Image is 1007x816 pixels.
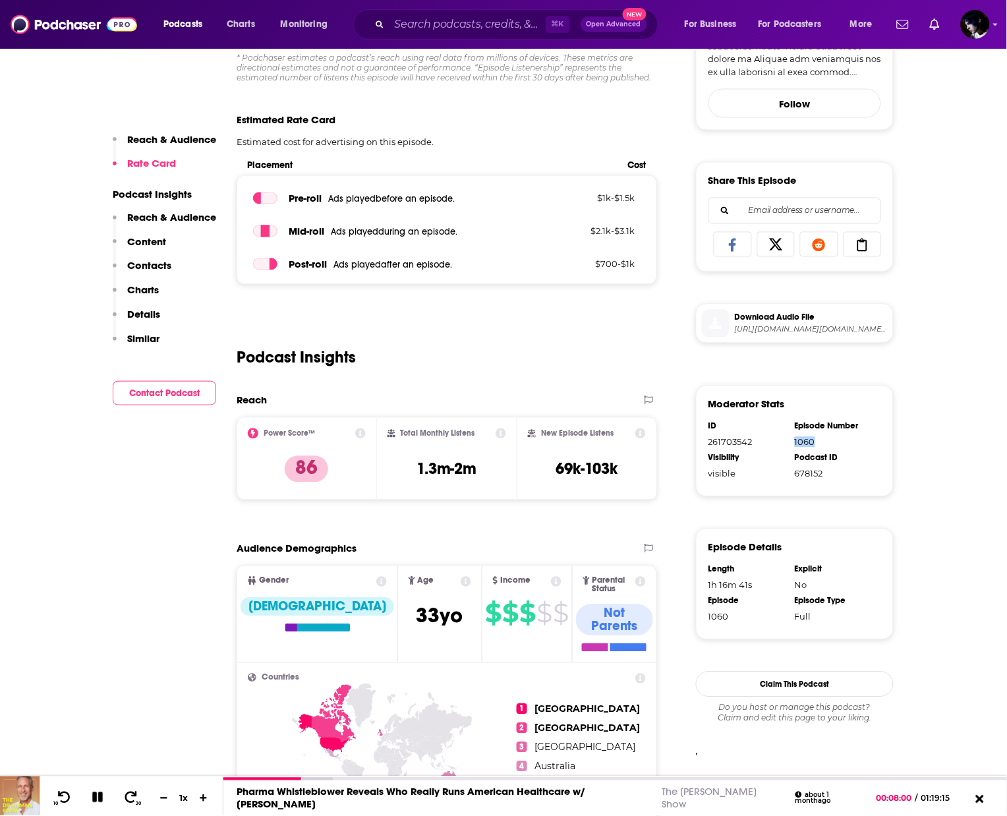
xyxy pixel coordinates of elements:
p: Rate Card [127,157,176,169]
a: Copy Link [844,232,882,257]
a: Download Audio File[URL][DOMAIN_NAME][DOMAIN_NAME][DOMAIN_NAME][DOMAIN_NAME] [702,310,888,337]
span: Logged in as zreese [961,10,990,39]
p: $ 2.1k - $ 3.1k [550,226,635,237]
span: $ [520,603,536,624]
span: 4 [517,761,527,772]
div: Claim and edit this page to your liking. [696,703,894,724]
span: Gender [259,577,289,585]
span: Parental Status [592,577,633,594]
h3: 1.3m-2m [417,459,477,479]
span: Ads played after an episode . [333,260,452,271]
p: 86 [285,456,328,482]
button: Reach & Audience [113,211,216,235]
p: $ 1k - $ 1.5k [550,193,635,204]
span: Australia [535,761,576,772]
button: Claim This Podcast [696,672,894,697]
a: Share on X/Twitter [757,232,795,257]
button: open menu [154,14,219,35]
p: Reach & Audience [127,133,216,146]
input: Email address or username... [720,198,870,223]
span: Open Advanced [587,21,641,28]
span: $ [537,603,552,624]
p: Content [127,235,166,248]
div: 678152 [795,469,873,479]
div: * Podchaser estimates a podcast’s reach using real data from millions of devices. These metrics a... [237,53,657,82]
button: 30 [119,790,144,807]
span: $ [503,603,519,624]
a: Share on Facebook [714,232,752,257]
div: Length [708,564,786,575]
h2: Total Monthly Listens [401,429,475,438]
span: For Podcasters [759,15,822,34]
span: Charts [227,15,255,34]
div: 1060 [708,612,786,622]
button: open menu [676,14,753,35]
span: 00:08:00 [877,794,915,803]
img: Podchaser - Follow, Share and Rate Podcasts [11,12,137,37]
div: about 1 month ago [795,792,865,805]
span: Do you host or manage this podcast? [696,703,894,713]
span: 30 [136,801,142,807]
a: Pharma Whistleblower Reveals Who Really Runs American Healthcare w/ [PERSON_NAME] [237,786,585,811]
div: Visibility [708,453,786,463]
span: [GEOGRAPHIC_DATA] [535,742,636,753]
span: 10 [53,801,58,807]
div: Search followers [708,198,881,224]
button: Rate Card [113,157,176,181]
span: Post -roll [289,258,327,271]
span: Placement [247,160,617,171]
span: More [850,15,873,34]
span: Age [418,577,434,585]
a: Charts [218,14,263,35]
input: Search podcasts, credits, & more... [389,14,546,35]
div: Not Parents [576,604,653,636]
p: Details [127,308,160,320]
div: Podcast ID [795,453,873,463]
h2: Podcast Insights [237,348,356,368]
button: Contact Podcast [113,381,216,405]
div: Search podcasts, credits, & more... [366,9,671,40]
button: Similar [113,332,159,357]
p: Contacts [127,259,171,272]
div: [DEMOGRAPHIC_DATA] [241,598,394,616]
button: open menu [841,14,889,35]
span: Monitoring [281,15,328,34]
span: 2 [517,723,527,734]
span: Ads played during an episode . [331,227,457,238]
div: visible [708,469,786,479]
div: Episode Type [795,596,873,606]
span: Ads played before an episode . [328,194,455,205]
button: open menu [750,14,841,35]
span: Download Audio File [735,312,888,324]
h3: Share This Episode [708,175,797,187]
h2: New Episode Listens [541,429,614,438]
button: Contacts [113,259,171,283]
span: Mid -roll [289,225,324,238]
p: Similar [127,332,159,345]
div: Episode Number [795,421,873,432]
span: Countries [262,674,299,682]
p: Estimated cost for advertising on this episode. [237,137,657,148]
button: Details [113,308,160,332]
h2: Reach [237,394,267,407]
h3: Episode Details [708,541,782,554]
div: 1 x [173,793,195,803]
a: Loremip do Sit Am. Conse Adip, eli seddoeiusmodte incidid utlaboreet dolore ma Aliquae adm veniam... [708,27,881,78]
div: Full [795,612,873,622]
button: open menu [272,14,345,35]
span: $ [554,603,569,624]
span: 3 [517,742,527,753]
p: Charts [127,283,159,296]
span: For Business [685,15,737,34]
img: User Profile [961,10,990,39]
a: The [PERSON_NAME] Show [662,786,757,811]
p: Reach & Audience [127,211,216,223]
span: Podcasts [163,15,202,34]
span: 33 yo [417,603,463,629]
div: 1h 16m 41s [708,580,786,591]
p: $ 700 - $ 1k [550,259,635,270]
div: 261703542 [708,437,786,448]
div: ID [708,421,786,432]
span: 01:19:15 [918,794,964,803]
